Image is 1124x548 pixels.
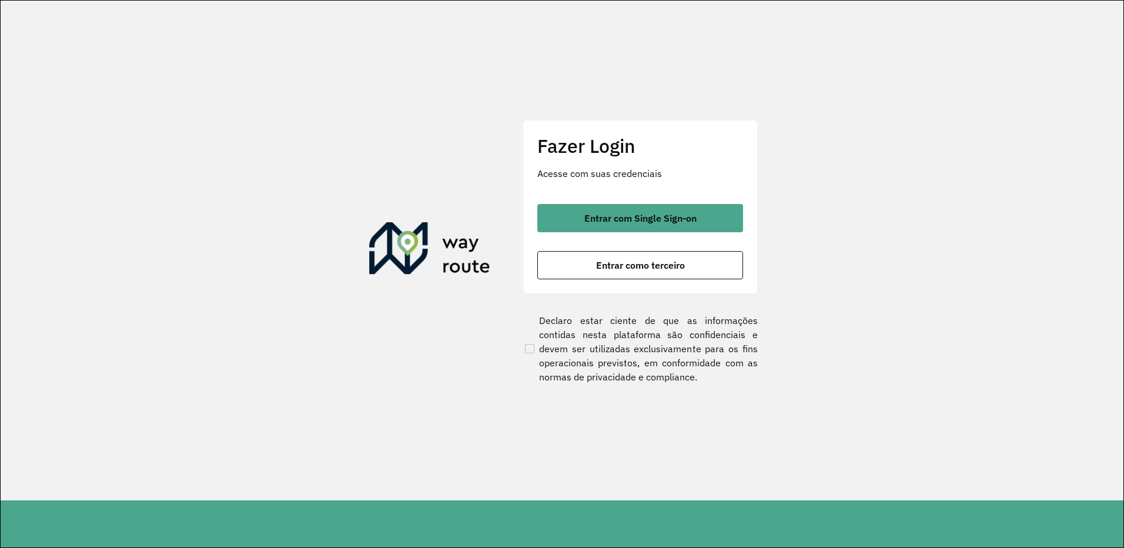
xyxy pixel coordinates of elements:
span: Entrar com Single Sign-on [584,213,697,223]
button: button [537,204,743,232]
img: Roteirizador AmbevTech [369,222,490,279]
h2: Fazer Login [537,135,743,157]
button: button [537,251,743,279]
span: Entrar como terceiro [596,260,685,270]
p: Acesse com suas credenciais [537,166,743,181]
label: Declaro estar ciente de que as informações contidas nesta plataforma são confidenciais e devem se... [523,313,758,384]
